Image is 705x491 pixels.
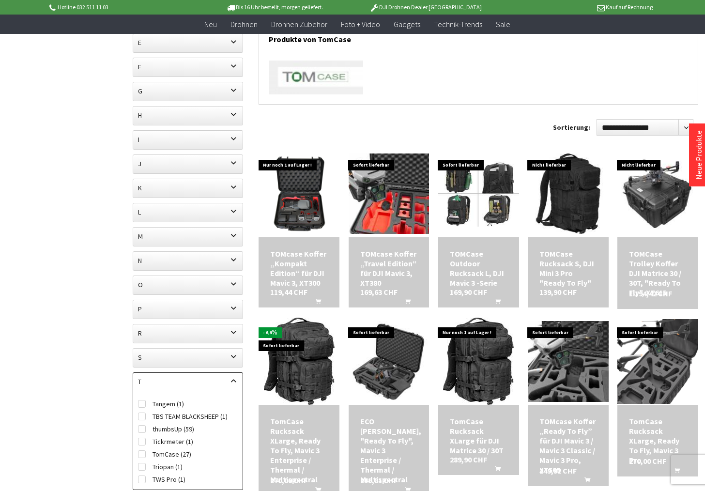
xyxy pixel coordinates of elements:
span: 169,63 CHF [360,287,398,297]
a: TomCase Rucksack XLarge, Ready To Fly, Mavic 3 Enterprise / Thermal / Multispectral 270,00 CHF In... [270,416,328,484]
span: Drohnen [230,19,258,29]
h1: Produkte von TomCase [269,23,688,51]
label: R [133,324,243,342]
span: Neu [204,19,217,29]
label: J [133,155,243,172]
a: Drohnen [224,15,264,34]
span: Drohnen Zubehör [271,19,327,29]
img: TOMcase Koffer „Travel Edition“ für DJI Mavic 3, XT380 [349,153,429,234]
span: 139,90 CHF [539,287,577,297]
div: TOMCase Outdoor Rucksack L, DJI Mavic 3 -Serie [450,249,507,288]
label: Sortierung: [553,120,590,135]
a: Neu [198,15,224,34]
a: ECO [PERSON_NAME], "Ready To Fly", Mavic 3 Enterprise / Thermal / Multispectral 219,81 CHF In den... [360,416,418,484]
a: TomCase Rucksack XLarge, Ready To Fly, Mavic 3 Pro 270,00 CHF In den Warenkorb [629,416,687,465]
div: TomCase Rucksack XLarge für DJI Matrice 30 / 30T [450,416,507,455]
label: P [133,300,243,318]
label: TBS TEAM BLACKSHEEP (1) [138,410,238,423]
label: L [133,203,243,221]
a: Foto + Video [334,15,387,34]
a: Technik-Trends [427,15,489,34]
div: TOMCase Rucksack S, DJI Mini 3 Pro "Ready To Fly" [539,249,597,288]
button: In den Warenkorb [573,476,596,488]
button: In den Warenkorb [662,466,686,478]
a: TomCase Rucksack XLarge für DJI Matrice 30 / 30T 289,90 CHF In den Warenkorb [450,416,507,455]
span: Sale [496,19,510,29]
img: TOMCase Outdoor Rucksack L, DJI Mavic 3 -Serie [438,161,519,227]
a: TOMCase Trolley Koffer DJI Matrice 30 / 30T, "Ready To Fly", XT615 1.194,42 CHF [629,249,687,297]
label: thumbsUp (59) [138,423,238,435]
p: Hotline 032 511 11 03 [47,1,199,13]
button: In den Warenkorb [483,297,506,309]
label: O [133,276,243,293]
button: In den Warenkorb [483,464,506,477]
button: In den Warenkorb [393,297,416,309]
span: 219,81 CHF [360,476,398,485]
span: 270,00 CHF [629,456,666,466]
label: Tickrmeter (1) [138,435,238,448]
label: Tangem (1) [138,398,238,410]
img: ECO Schutzkoffer, "Ready To Fly", Mavic 3 Enterprise / Thermal / Multispectral [349,321,429,402]
a: Gadgets [387,15,427,34]
img: TomCase Rucksack XLarge für DJI Matrice 30 / 30T [443,318,514,405]
a: TOMcase Koffer „Kompakt Edition“ für DJI Mavic 3, XT300 119,44 CHF In den Warenkorb [270,249,328,288]
span: Technik-Trends [434,19,482,29]
label: F [133,58,243,76]
a: TOMCase Outdoor Rucksack L, DJI Mavic 3 -Serie 169,90 CHF In den Warenkorb [450,249,507,288]
img: TOMCase Trolley Koffer DJI Matrice 30 / 30T, "Ready To Fly", XT615 [617,153,698,234]
span: 270,00 CHF [270,476,307,485]
div: TomCase Rucksack XLarge, Ready To Fly, Mavic 3 Pro [629,416,687,465]
label: Triopan (1) [138,460,238,473]
label: TomCase (27) [138,448,238,460]
img: TomCase Rucksack XLarge, Ready To Fly, Mavic 3 Pro [617,319,698,403]
label: H [133,107,243,124]
img: TomCase Rucksack XLarge, Ready To Fly, Mavic 3 Enterprise / Thermal / Multispectral [264,318,335,405]
span: Gadgets [394,19,420,29]
div: TOMcase Koffer „Travel Edition“ für DJI Mavic 3, XT380 [360,249,418,288]
div: TOMCase Trolley Koffer DJI Matrice 30 / 30T, "Ready To Fly", XT615 [629,249,687,297]
img: TomCase [269,61,363,94]
p: DJI Drohnen Dealer [GEOGRAPHIC_DATA] [350,1,501,13]
div: ECO [PERSON_NAME], "Ready To Fly", Mavic 3 Enterprise / Thermal / Multispectral [360,416,418,484]
p: Kauf auf Rechnung [501,1,652,13]
button: In den Warenkorb [304,297,327,309]
label: E [133,34,243,51]
label: M [133,228,243,245]
div: TomCase Rucksack XLarge, Ready To Fly, Mavic 3 Enterprise / Thermal / Multispectral [270,416,328,484]
label: T [133,373,243,390]
label: G [133,82,243,100]
label: S [133,349,243,366]
img: TOMcase Koffer „Ready To Fly” für DJI Mavic 3 / Mavic 3 Classic / Mavic 3 Pro, XT505 [528,321,609,402]
label: K [133,179,243,197]
span: 119,44 CHF [270,287,307,297]
a: Sale [489,15,517,34]
span: Foto + Video [341,19,380,29]
div: TOMcase Koffer „Ready To Fly” für DJI Mavic 3 / Mavic 3 Classic / Mavic 3 Pro, XT505 [539,416,597,475]
span: 249,92 CHF [539,466,577,476]
p: Bis 16 Uhr bestellt, morgen geliefert. [199,1,350,13]
span: 1.194,42 CHF [629,289,672,298]
label: TWS Pro (1) [138,473,238,486]
div: TOMcase Koffer „Kompakt Edition“ für DJI Mavic 3, XT300 [270,249,328,288]
span: 169,90 CHF [450,287,487,297]
a: TOMCase Rucksack S, DJI Mini 3 Pro "Ready To Fly" 139,90 CHF [539,249,597,288]
a: TOMcase Koffer „Travel Edition“ für DJI Mavic 3, XT380 169,63 CHF In den Warenkorb [360,249,418,288]
img: TOMcase Koffer „Kompakt Edition“ für DJI Mavic 3, XT300 [259,153,339,234]
a: TOMcase Koffer „Ready To Fly” für DJI Mavic 3 / Mavic 3 Classic / Mavic 3 Pro, XT505 249,92 CHF I... [539,416,597,475]
label: N [133,252,243,269]
label: I [133,131,243,148]
a: Neue Produkte [694,130,704,180]
a: Drohnen Zubehör [264,15,334,34]
img: TOMCase Rucksack S, DJI Mini 3 Pro "Ready To Fly" [528,153,609,234]
span: 289,90 CHF [450,455,487,464]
